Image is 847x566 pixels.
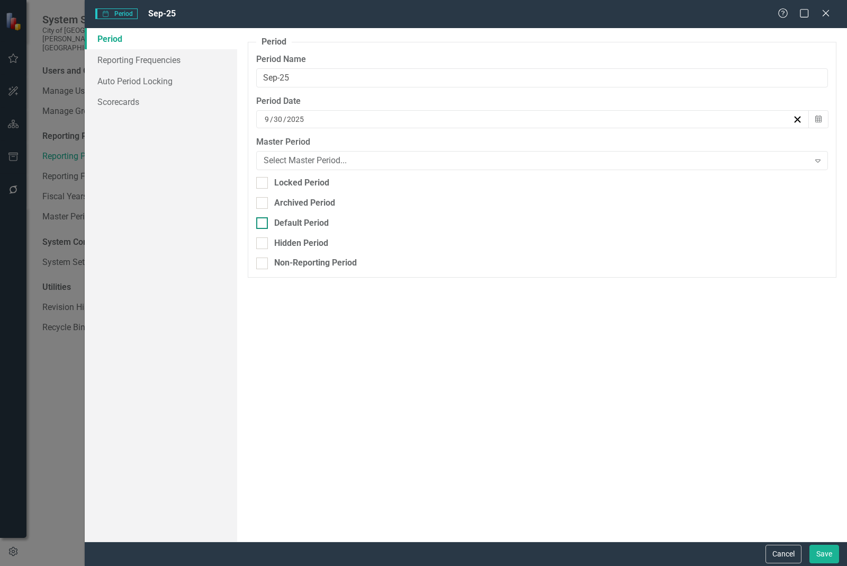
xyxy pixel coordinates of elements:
span: / [283,114,286,124]
label: Period Name [256,54,828,66]
div: Locked Period [274,177,329,189]
a: Scorecards [85,91,237,112]
div: Archived Period [274,197,335,209]
div: Non-Reporting Period [274,257,357,269]
div: Hidden Period [274,237,328,250]
div: Period Date [256,95,828,108]
div: Select Master Period... [264,155,809,167]
a: Reporting Frequencies [85,49,237,70]
a: Auto Period Locking [85,70,237,92]
legend: Period [256,36,292,48]
label: Master Period [256,136,828,148]
span: Period [95,8,138,19]
span: / [270,114,273,124]
button: Save [809,545,839,563]
button: Cancel [765,545,801,563]
div: Default Period [274,217,329,229]
span: Sep-25 [148,8,176,19]
a: Period [85,28,237,49]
